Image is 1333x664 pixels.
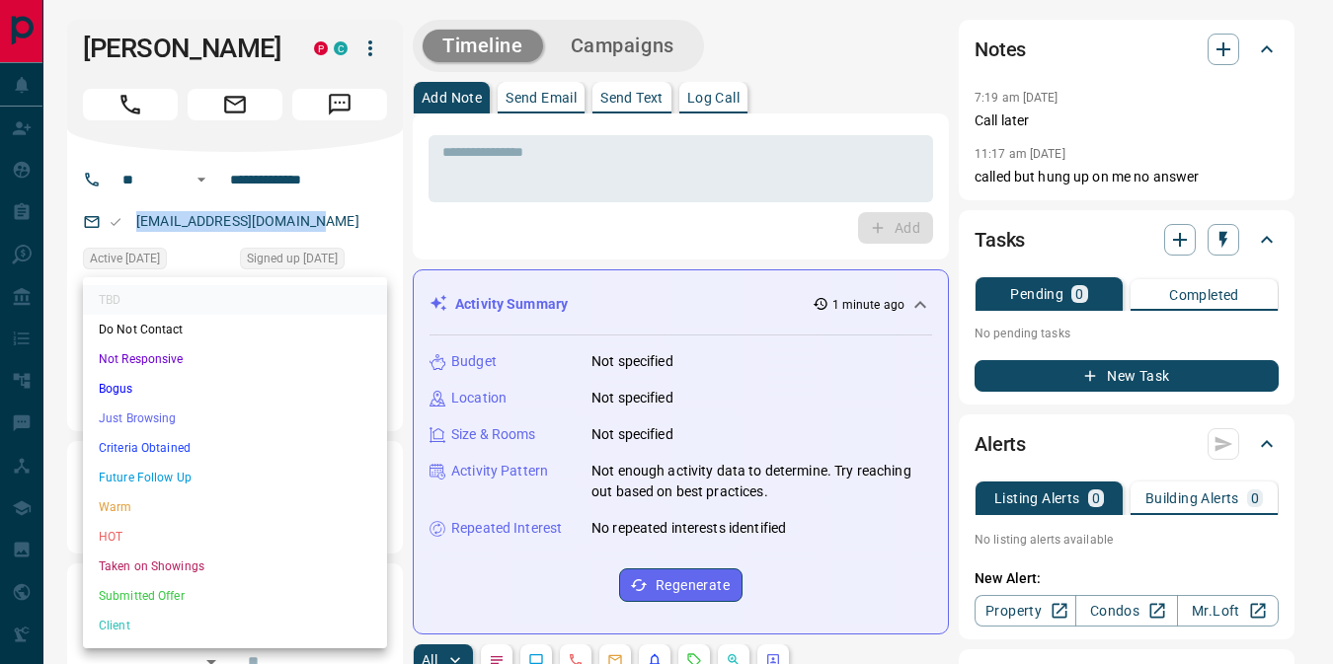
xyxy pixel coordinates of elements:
[83,344,387,374] li: Not Responsive
[83,433,387,463] li: Criteria Obtained
[83,581,387,611] li: Submitted Offer
[83,463,387,492] li: Future Follow Up
[83,611,387,640] li: Client
[83,492,387,522] li: Warm
[83,404,387,433] li: Just Browsing
[83,315,387,344] li: Do Not Contact
[83,522,387,552] li: HOT
[83,374,387,404] li: Bogus
[83,552,387,581] li: Taken on Showings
